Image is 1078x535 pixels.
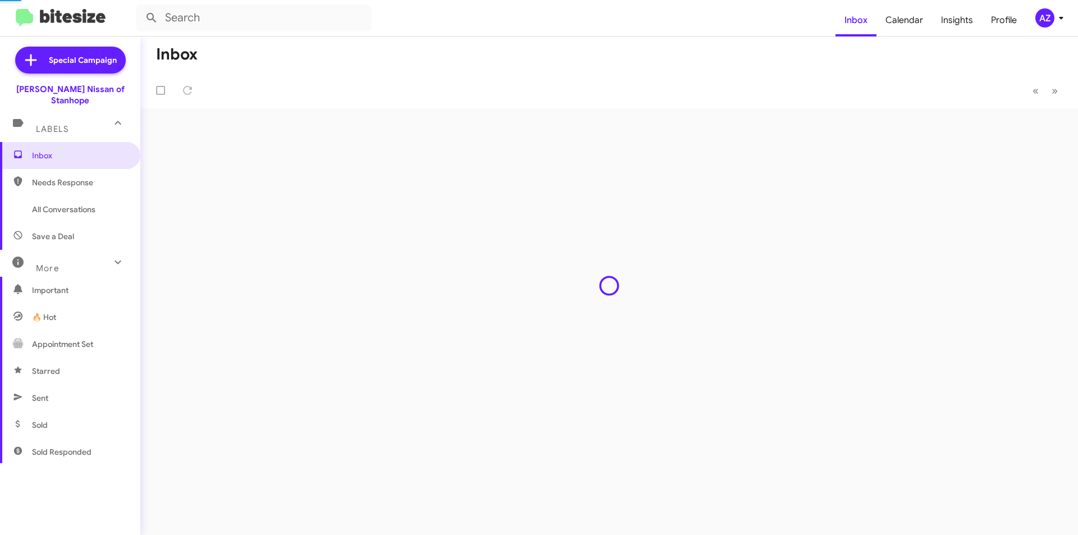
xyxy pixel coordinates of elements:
span: More [36,263,59,273]
span: 🔥 Hot [32,312,56,323]
span: Important [32,285,127,296]
span: Sold [32,419,48,431]
span: » [1052,84,1058,98]
a: Insights [932,4,982,36]
button: Previous [1026,79,1045,102]
span: Inbox [32,150,127,161]
h1: Inbox [156,45,198,63]
a: Inbox [835,4,876,36]
input: Search [136,4,372,31]
button: AZ [1026,8,1066,28]
span: Needs Response [32,177,127,188]
button: Next [1045,79,1065,102]
span: Sold Responded [32,446,92,458]
a: Profile [982,4,1026,36]
a: Special Campaign [15,47,126,74]
div: AZ [1035,8,1054,28]
span: Starred [32,365,60,377]
span: All Conversations [32,204,95,215]
span: « [1033,84,1039,98]
span: Save a Deal [32,231,74,242]
nav: Page navigation example [1026,79,1065,102]
span: Labels [36,124,68,134]
span: Sent [32,392,48,404]
span: Special Campaign [49,54,117,66]
span: Appointment Set [32,339,93,350]
a: Calendar [876,4,932,36]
